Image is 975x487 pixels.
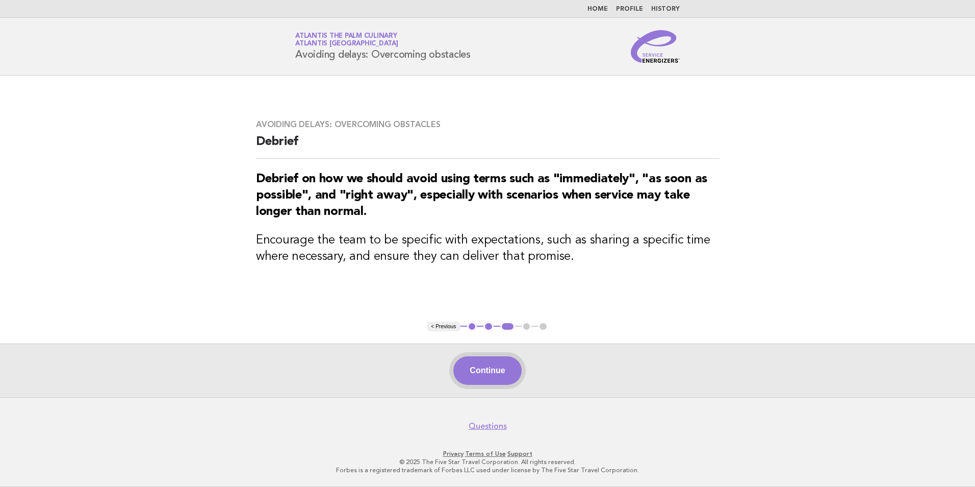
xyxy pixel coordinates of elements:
[256,232,719,265] h3: Encourage the team to be specific with expectations, such as sharing a specific time where necess...
[507,450,532,457] a: Support
[295,33,398,47] a: Atlantis The Palm CulinaryAtlantis [GEOGRAPHIC_DATA]
[295,41,398,47] span: Atlantis [GEOGRAPHIC_DATA]
[175,458,800,466] p: © 2025 The Five Star Travel Corporation. All rights reserved.
[175,466,800,474] p: Forbes is a registered trademark of Forbes LLC used under license by The Five Star Travel Corpora...
[465,450,506,457] a: Terms of Use
[453,356,521,385] button: Continue
[443,450,464,457] a: Privacy
[483,322,494,332] button: 2
[295,33,471,60] h1: Avoiding delays: Overcoming obstacles
[631,30,680,63] img: Service Energizers
[467,322,477,332] button: 1
[427,322,460,332] button: < Previous
[256,134,719,159] h2: Debrief
[651,6,680,12] a: History
[587,6,608,12] a: Home
[256,119,719,130] h3: Avoiding delays: Overcoming obstacles
[256,173,707,218] strong: Debrief on how we should avoid using terms such as "immediately", "as soon as possible", and "rig...
[616,6,643,12] a: Profile
[175,450,800,458] p: · ·
[500,322,515,332] button: 3
[469,421,507,431] a: Questions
